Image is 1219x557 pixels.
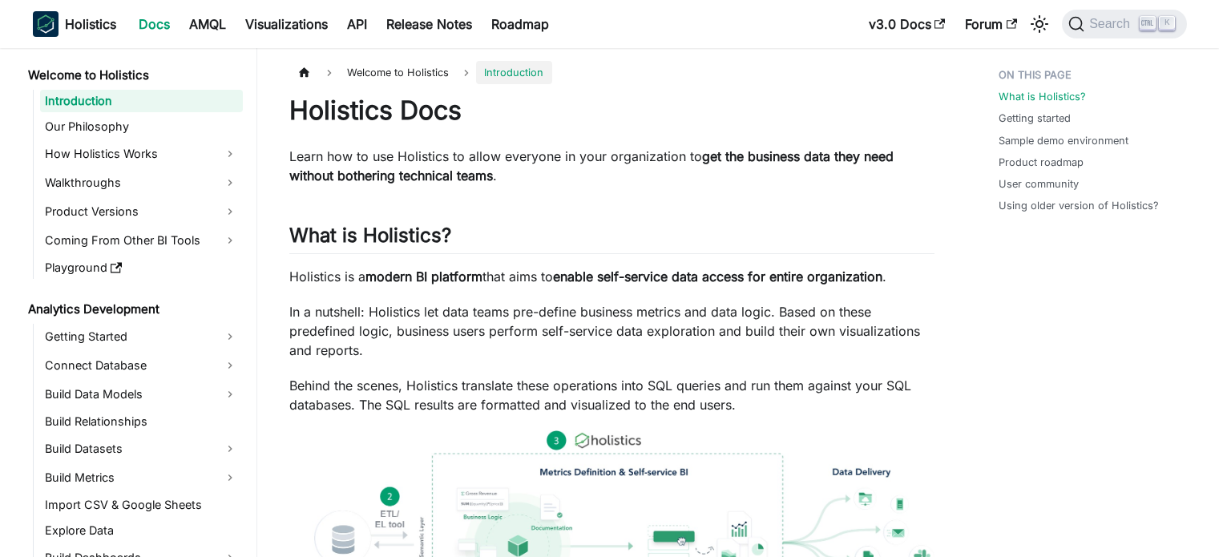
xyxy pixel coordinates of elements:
a: Explore Data [40,519,243,542]
nav: Docs sidebar [17,48,257,557]
a: AMQL [180,11,236,37]
a: Build Data Models [40,381,243,407]
a: Build Datasets [40,436,243,462]
a: Getting Started [40,324,243,349]
a: Our Philosophy [40,115,243,138]
button: Search (Ctrl+K) [1062,10,1186,38]
a: User community [999,176,1079,192]
p: Learn how to use Holistics to allow everyone in your organization to . [289,147,934,185]
h2: What is Holistics? [289,224,934,254]
a: Product roadmap [999,155,1084,170]
a: Import CSV & Google Sheets [40,494,243,516]
a: Welcome to Holistics [23,64,243,87]
a: Walkthroughs [40,170,243,196]
b: Holistics [65,14,116,34]
span: Introduction [476,61,551,84]
a: Build Relationships [40,410,243,433]
span: Search [1084,17,1140,31]
a: Introduction [40,90,243,112]
a: How Holistics Works [40,141,243,167]
nav: Breadcrumbs [289,61,934,84]
strong: enable self-service data access for entire organization [553,268,882,285]
a: Sample demo environment [999,133,1128,148]
button: Switch between dark and light mode (currently light mode) [1027,11,1052,37]
p: Holistics is a that aims to . [289,267,934,286]
a: Roadmap [482,11,559,37]
a: Using older version of Holistics? [999,198,1159,213]
a: API [337,11,377,37]
a: Getting started [999,111,1071,126]
a: v3.0 Docs [859,11,955,37]
a: Visualizations [236,11,337,37]
a: Docs [129,11,180,37]
a: Forum [955,11,1027,37]
a: Product Versions [40,199,243,224]
span: Welcome to Holistics [339,61,457,84]
a: Connect Database [40,353,243,378]
a: Home page [289,61,320,84]
img: Holistics [33,11,59,37]
strong: modern BI platform [365,268,482,285]
kbd: K [1159,16,1175,30]
a: Playground [40,256,243,279]
a: Analytics Development [23,298,243,321]
a: HolisticsHolistics [33,11,116,37]
h1: Holistics Docs [289,95,934,127]
p: Behind the scenes, Holistics translate these operations into SQL queries and run them against you... [289,376,934,414]
a: Coming From Other BI Tools [40,228,243,253]
a: Build Metrics [40,465,243,490]
p: In a nutshell: Holistics let data teams pre-define business metrics and data logic. Based on thes... [289,302,934,360]
a: Release Notes [377,11,482,37]
a: What is Holistics? [999,89,1086,104]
